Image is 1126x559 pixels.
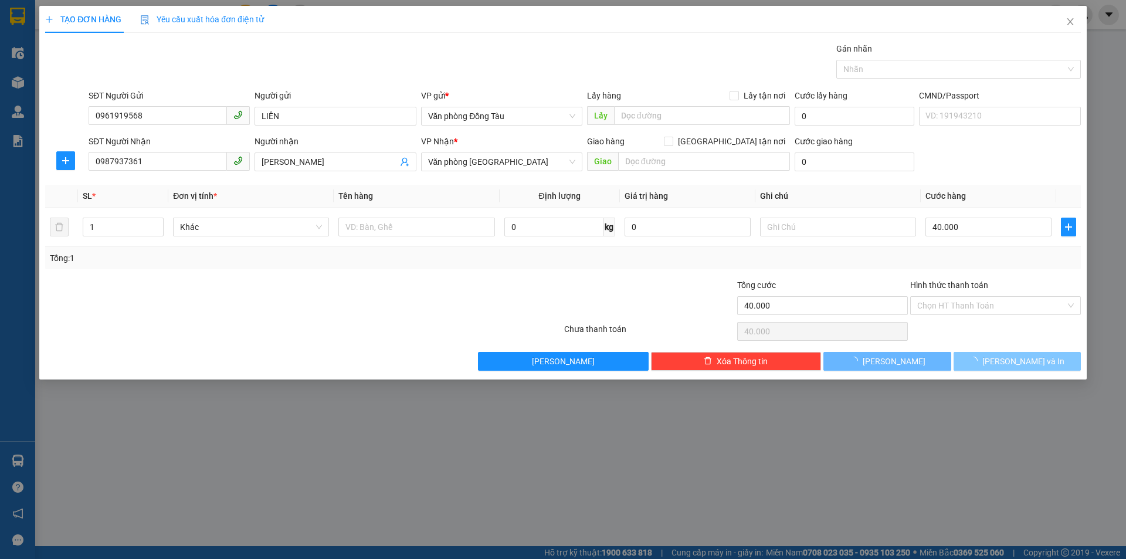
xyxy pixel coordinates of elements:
div: Người nhận [255,135,416,148]
span: Văn phòng Thanh Hóa [428,153,575,171]
span: [PERSON_NAME] và In [982,355,1064,368]
input: VD: Bàn, Ghế [338,218,494,236]
label: Cước lấy hàng [795,91,847,100]
span: Lấy hàng [587,91,621,100]
span: loading [969,357,982,365]
span: Tổng cước [737,280,776,290]
input: Cước giao hàng [795,153,914,171]
span: Khác [180,218,322,236]
input: Ghi Chú [760,218,916,236]
li: 01A03 [GEOGRAPHIC_DATA], [GEOGRAPHIC_DATA] ( bên cạnh cây xăng bến xe phía Bắc cũ) [65,29,266,73]
div: Người gửi [255,89,416,102]
div: Chưa thanh toán [563,323,736,343]
div: SĐT Người Nhận [89,135,250,148]
span: SL [83,191,92,201]
b: 36 Limousine [123,13,208,28]
button: delete [50,218,69,236]
span: TẠO ĐƠN HÀNG [45,15,121,24]
input: Dọc đường [614,106,790,125]
div: SĐT Người Gửi [89,89,250,102]
label: Hình thức thanh toán [910,280,988,290]
input: 0 [625,218,751,236]
span: close [1066,17,1075,26]
img: icon [140,15,150,25]
th: Ghi chú [755,185,921,208]
input: Cước lấy hàng [795,107,914,126]
button: [PERSON_NAME] [823,352,951,371]
button: deleteXóa Thông tin [651,352,822,371]
span: phone [233,110,243,120]
label: Cước giao hàng [795,137,853,146]
span: loading [850,357,863,365]
span: plus [45,15,53,23]
span: Cước hàng [925,191,966,201]
span: user-add [400,157,409,167]
span: Lấy tận nơi [739,89,790,102]
span: phone [233,156,243,165]
li: Hotline: 1900888999 [65,73,266,87]
span: Yêu cầu xuất hóa đơn điện tử [140,15,264,24]
div: Tổng: 1 [50,252,435,265]
span: delete [704,357,712,366]
span: Lấy [587,106,614,125]
span: Giao hàng [587,137,625,146]
span: Đơn vị tính [173,191,217,201]
button: [PERSON_NAME] [478,352,649,371]
span: Xóa Thông tin [717,355,768,368]
span: kg [603,218,615,236]
button: plus [1061,218,1076,236]
button: plus [56,151,75,170]
span: plus [1061,222,1076,232]
div: CMND/Passport [919,89,1080,102]
span: Định lượng [539,191,581,201]
span: plus [57,156,74,165]
button: [PERSON_NAME] và In [954,352,1081,371]
div: VP gửi [421,89,582,102]
span: Văn phòng Đồng Tàu [428,107,575,125]
span: Giao [587,152,618,171]
span: [GEOGRAPHIC_DATA] tận nơi [673,135,790,148]
button: Close [1054,6,1087,39]
img: logo.jpg [15,15,73,73]
span: VP Nhận [421,137,454,146]
input: Dọc đường [618,152,790,171]
label: Gán nhãn [836,44,872,53]
span: [PERSON_NAME] [532,355,595,368]
span: Tên hàng [338,191,373,201]
span: [PERSON_NAME] [863,355,925,368]
span: Giá trị hàng [625,191,668,201]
